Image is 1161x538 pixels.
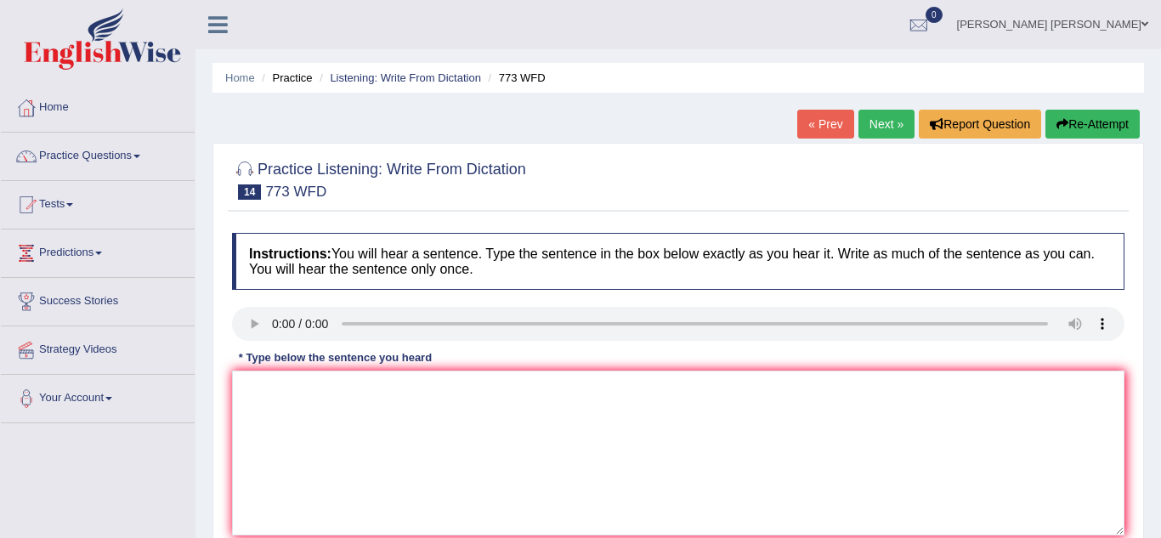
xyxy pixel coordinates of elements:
[232,157,526,200] h2: Practice Listening: Write From Dictation
[258,70,312,86] li: Practice
[265,184,326,200] small: 773 WFD
[919,110,1041,139] button: Report Question
[1,326,195,369] a: Strategy Videos
[1045,110,1140,139] button: Re-Attempt
[1,84,195,127] a: Home
[1,375,195,417] a: Your Account
[1,133,195,175] a: Practice Questions
[926,7,943,23] span: 0
[232,349,439,365] div: * Type below the sentence you heard
[1,229,195,272] a: Predictions
[238,184,261,200] span: 14
[1,181,195,224] a: Tests
[225,71,255,84] a: Home
[797,110,853,139] a: « Prev
[330,71,481,84] a: Listening: Write From Dictation
[249,246,331,261] b: Instructions:
[484,70,546,86] li: 773 WFD
[232,233,1124,290] h4: You will hear a sentence. Type the sentence in the box below exactly as you hear it. Write as muc...
[858,110,915,139] a: Next »
[1,278,195,320] a: Success Stories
